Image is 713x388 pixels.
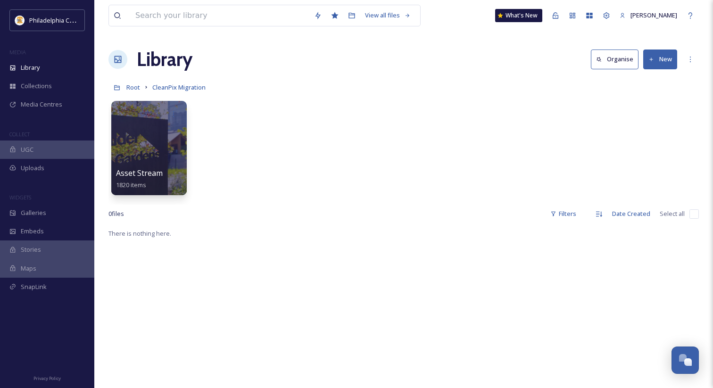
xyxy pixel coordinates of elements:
div: Date Created [607,205,655,223]
span: [PERSON_NAME] [630,11,677,19]
span: CleanPix Migration [152,83,206,91]
span: Stories [21,245,41,254]
button: Organise [591,50,638,69]
a: View all files [360,6,415,25]
span: Embeds [21,227,44,236]
span: There is nothing here. [108,229,171,238]
span: Uploads [21,164,44,173]
span: MEDIA [9,49,26,56]
span: Galleries [21,208,46,217]
a: [PERSON_NAME] [615,6,682,25]
span: Root [126,83,140,91]
span: Asset Stream [116,168,163,178]
span: Select all [660,209,685,218]
span: Collections [21,82,52,91]
span: Media Centres [21,100,62,109]
input: Search your library [131,5,309,26]
span: WIDGETS [9,194,31,201]
button: Open Chat [672,347,699,374]
span: Maps [21,264,36,273]
span: 1820 items [116,181,146,189]
img: download.jpeg [15,16,25,25]
span: SnapLink [21,282,47,291]
div: Filters [546,205,581,223]
span: COLLECT [9,131,30,138]
span: UGC [21,145,33,154]
a: Library [137,45,192,74]
span: 0 file s [108,209,124,218]
a: Privacy Policy [33,372,61,383]
a: Root [126,82,140,93]
a: CleanPix Migration [152,82,206,93]
a: Asset Stream1820 items [116,169,163,189]
span: Philadelphia Convention & Visitors Bureau [29,16,149,25]
button: New [643,50,677,69]
span: Privacy Policy [33,375,61,381]
a: What's New [495,9,542,22]
span: Library [21,63,40,72]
